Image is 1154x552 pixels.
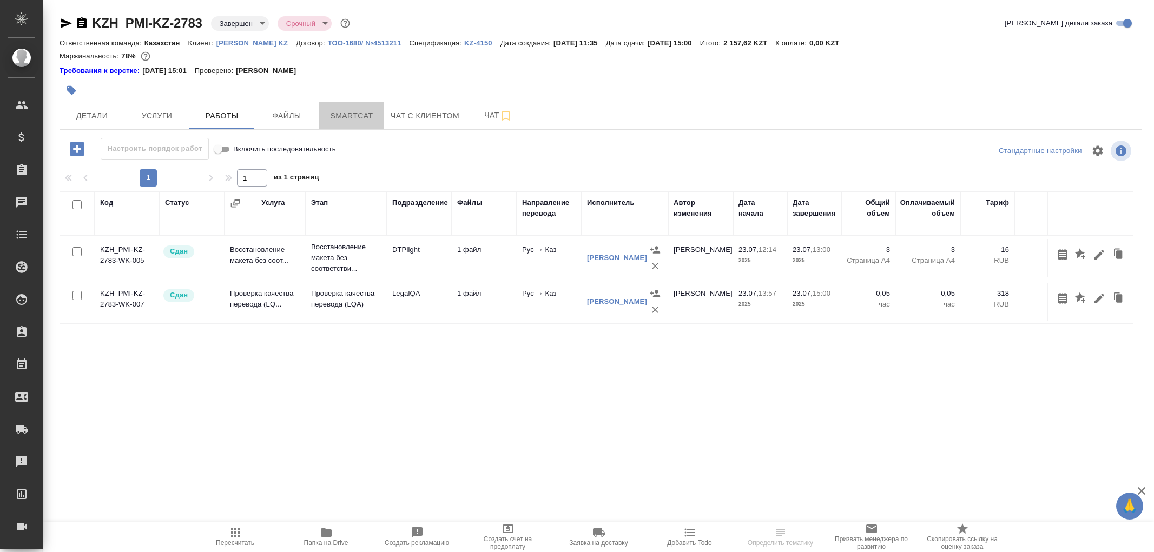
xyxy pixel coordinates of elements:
[457,288,511,299] p: 1 файл
[647,242,663,258] button: Назначить
[391,109,459,123] span: Чат с клиентом
[668,239,733,277] td: [PERSON_NAME]
[464,39,500,47] p: KZ-4150
[1072,288,1090,309] button: Добавить оценку
[847,244,890,255] p: 3
[139,49,153,63] button: 63.90 RUB;
[499,109,512,122] svg: Подписаться
[328,38,410,47] a: ТОО-1680/ №4513211
[759,289,776,297] p: 13:57
[1120,495,1139,517] span: 🙏
[700,39,723,47] p: Итого:
[75,17,88,30] button: Скопировать ссылку
[311,242,381,274] p: Восстановление макета без соответстви...
[522,197,576,219] div: Направление перевода
[165,197,189,208] div: Статус
[230,198,241,209] button: Сгруппировать
[278,16,332,31] div: Завершен
[162,288,219,303] div: Менеджер проверил работу исполнителя, передает ее на следующий этап
[283,19,319,28] button: Срочный
[233,144,336,155] span: Включить последовательность
[1109,244,1129,265] button: Клонировать
[274,171,319,187] span: из 1 страниц
[793,197,836,219] div: Дата завершения
[668,283,733,321] td: [PERSON_NAME]
[587,197,635,208] div: Исполнитель
[216,38,296,47] a: [PERSON_NAME] KZ
[901,288,955,299] p: 0,05
[587,297,647,305] a: [PERSON_NAME]
[62,138,92,160] button: Добавить работу
[387,283,452,321] td: LegalQA
[170,290,188,301] p: Сдан
[647,285,663,302] button: Назначить
[1053,288,1072,309] button: Скопировать мини-бриф
[1129,288,1148,309] button: Удалить
[131,109,183,123] span: Услуги
[738,299,782,310] p: 2025
[517,283,582,321] td: Рус → Каз
[606,39,648,47] p: Дата сдачи:
[517,239,582,277] td: Рус → Каз
[1020,299,1069,310] p: RUB
[60,52,121,60] p: Маржинальность:
[170,246,188,257] p: Сдан
[225,239,306,277] td: Восстановление макета без соот...
[647,302,663,318] button: Удалить
[587,254,647,262] a: [PERSON_NAME]
[1005,18,1112,29] span: [PERSON_NAME] детали заказа
[793,245,813,254] p: 23.07,
[261,197,285,208] div: Услуга
[188,39,216,47] p: Клиент:
[1129,244,1148,265] button: Удалить
[1085,138,1111,164] span: Настроить таблицу
[648,39,700,47] p: [DATE] 15:00
[66,109,118,123] span: Детали
[738,289,759,297] p: 23.07,
[847,255,890,266] p: Страница А4
[1090,288,1109,309] button: Редактировать
[60,17,72,30] button: Скопировать ссылку для ЯМессенджера
[847,299,890,310] p: час
[457,244,511,255] p: 1 файл
[92,16,202,30] a: KZH_PMI-KZ-2783
[738,245,759,254] p: 23.07,
[211,16,269,31] div: Завершен
[296,39,328,47] p: Договор:
[647,258,663,274] button: Удалить
[1020,244,1069,255] p: 48
[216,19,256,28] button: Завершен
[1116,493,1143,520] button: 🙏
[236,65,304,76] p: [PERSON_NAME]
[793,299,836,310] p: 2025
[144,39,188,47] p: Казахстан
[793,289,813,297] p: 23.07,
[60,78,83,102] button: Добавить тэг
[311,197,328,208] div: Этап
[775,39,809,47] p: К оплате:
[392,197,448,208] div: Подразделение
[986,197,1009,208] div: Тариф
[326,109,378,123] span: Smartcat
[410,39,464,47] p: Спецификация:
[966,255,1009,266] p: RUB
[1090,244,1109,265] button: Редактировать
[196,109,248,123] span: Работы
[901,244,955,255] p: 3
[195,65,236,76] p: Проверено:
[464,38,500,47] a: KZ-4150
[457,197,482,208] div: Файлы
[472,109,524,122] span: Чат
[1020,255,1069,266] p: RUB
[100,197,113,208] div: Код
[1109,288,1129,309] button: Клонировать
[1072,244,1090,265] button: Добавить оценку
[966,244,1009,255] p: 16
[553,39,606,47] p: [DATE] 11:35
[901,299,955,310] p: час
[966,299,1009,310] p: RUB
[261,109,313,123] span: Файлы
[966,288,1009,299] p: 318
[809,39,847,47] p: 0,00 KZT
[901,255,955,266] p: Страница А4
